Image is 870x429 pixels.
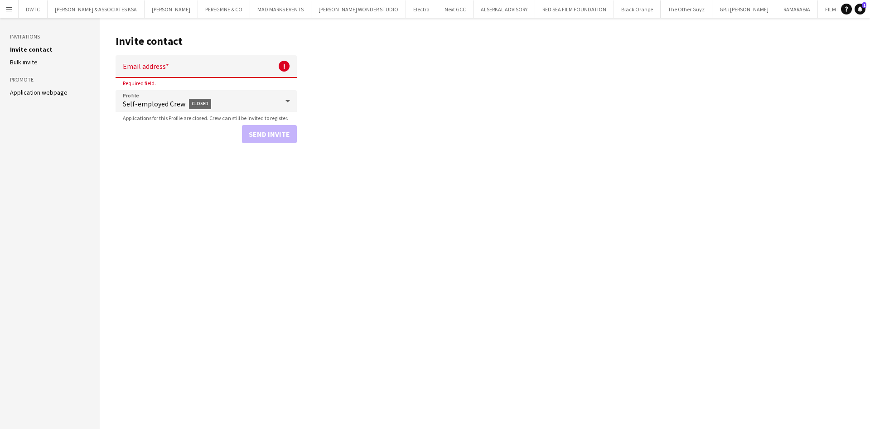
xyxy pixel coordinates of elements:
span: 1 [862,2,866,8]
button: Electra [406,0,437,18]
button: RED SEA FILM FOUNDATION [535,0,614,18]
button: PEREGRINE & CO [198,0,250,18]
a: Application webpage [10,88,68,96]
button: GPJ: [PERSON_NAME] [712,0,776,18]
button: The Other Guyz [661,0,712,18]
button: [PERSON_NAME] [145,0,198,18]
button: MAD MARKS EVENTS [250,0,311,18]
button: [PERSON_NAME] & ASSOCIATES KSA [48,0,145,18]
button: RAMARABIA [776,0,818,18]
a: Bulk invite [10,58,38,66]
h1: Invite contact [116,34,297,48]
button: [PERSON_NAME] WONDER STUDIO [311,0,406,18]
button: ALSERKAL ADVISORY [474,0,535,18]
button: DWTC [19,0,48,18]
span: Self-employed Crew [123,93,279,115]
h3: Promote [10,76,90,84]
button: Black Orange [614,0,661,18]
h3: Invitations [10,33,90,41]
button: Next GCC [437,0,474,18]
span: Closed [189,99,211,109]
a: Invite contact [10,45,53,53]
span: Applications for this Profile are closed. Crew can still be invited to register. [116,115,295,121]
span: Required field. [116,80,163,87]
a: 1 [855,4,865,14]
